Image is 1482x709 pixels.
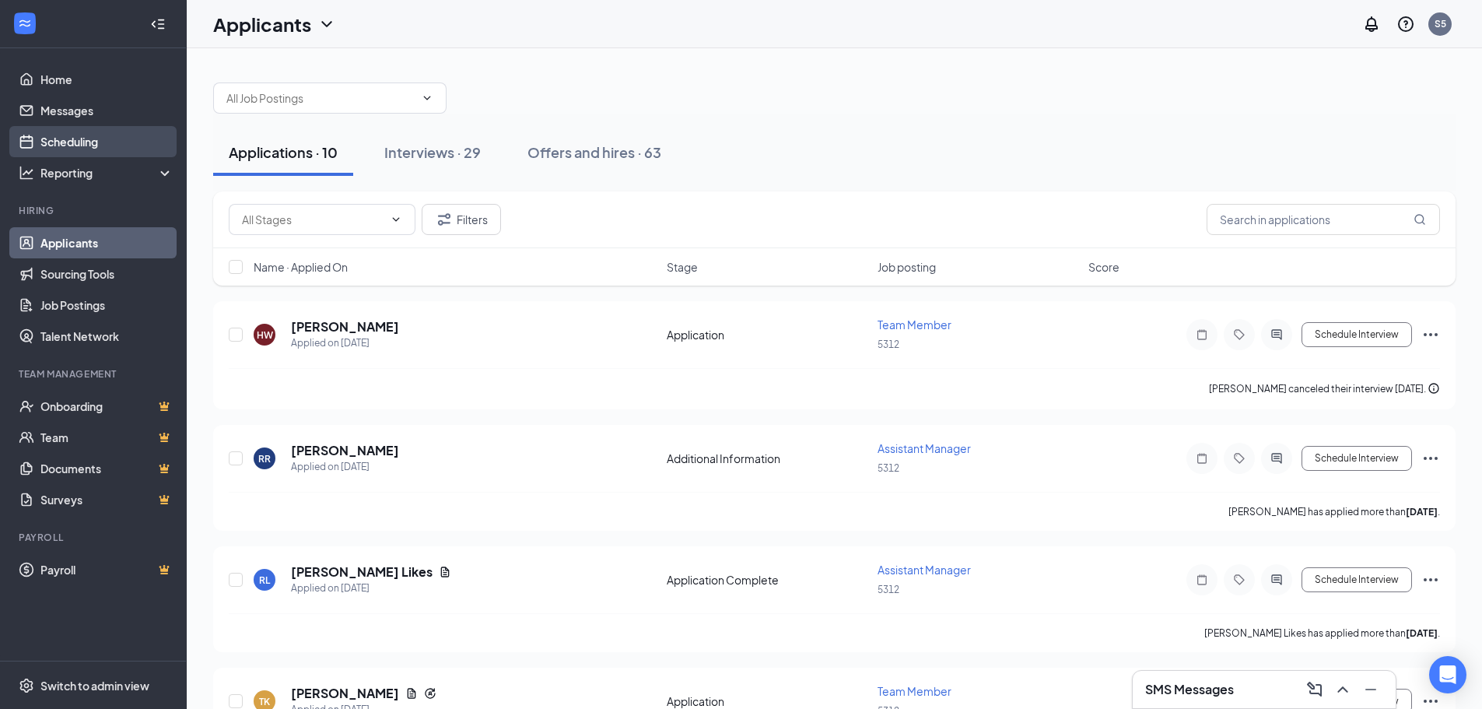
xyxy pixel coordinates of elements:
[291,335,399,351] div: Applied on [DATE]
[1421,449,1440,468] svg: Ellipses
[40,678,149,693] div: Switch to admin view
[259,574,270,587] div: RL
[1207,204,1440,235] input: Search in applications
[40,391,173,422] a: OnboardingCrown
[40,126,173,157] a: Scheduling
[1228,505,1440,518] p: [PERSON_NAME] has applied more than .
[242,211,384,228] input: All Stages
[1435,17,1446,30] div: S5
[405,687,418,700] svg: Document
[878,563,971,577] span: Assistant Manager
[1230,574,1249,586] svg: Tag
[291,685,399,702] h5: [PERSON_NAME]
[150,16,166,32] svg: Collapse
[229,142,338,162] div: Applications · 10
[1230,328,1249,341] svg: Tag
[878,339,899,350] span: 5312
[19,204,170,217] div: Hiring
[317,15,336,33] svg: ChevronDown
[422,204,501,235] button: Filter Filters
[439,566,451,578] svg: Document
[291,442,399,459] h5: [PERSON_NAME]
[40,554,173,585] a: PayrollCrown
[1145,681,1234,698] h3: SMS Messages
[19,367,170,381] div: Team Management
[1209,381,1440,397] div: [PERSON_NAME] canceled their interview [DATE].
[19,165,34,181] svg: Analysis
[878,259,936,275] span: Job posting
[1302,322,1412,347] button: Schedule Interview
[1204,627,1440,640] p: [PERSON_NAME] Likes has applied more than .
[878,584,899,595] span: 5312
[257,328,273,342] div: HW
[667,693,868,709] div: Application
[1428,382,1440,395] svg: Info
[1361,680,1380,699] svg: Minimize
[1305,680,1324,699] svg: ComposeMessage
[667,327,868,342] div: Application
[1193,328,1211,341] svg: Note
[1396,15,1415,33] svg: QuestionInfo
[40,321,173,352] a: Talent Network
[527,142,661,162] div: Offers and hires · 63
[667,259,698,275] span: Stage
[1302,677,1327,702] button: ComposeMessage
[291,563,433,581] h5: [PERSON_NAME] Likes
[667,451,868,466] div: Additional Information
[1302,446,1412,471] button: Schedule Interview
[878,684,951,698] span: Team Member
[390,213,402,226] svg: ChevronDown
[1429,656,1466,693] div: Open Intercom Messenger
[19,678,34,693] svg: Settings
[878,441,971,455] span: Assistant Manager
[878,462,899,474] span: 5312
[435,210,454,229] svg: Filter
[259,695,270,708] div: TK
[667,572,868,588] div: Application Complete
[878,318,951,332] span: Team Member
[1267,452,1286,465] svg: ActiveChat
[40,453,173,484] a: DocumentsCrown
[1362,15,1381,33] svg: Notifications
[258,452,271,465] div: RR
[40,165,174,181] div: Reporting
[40,95,173,126] a: Messages
[40,258,173,290] a: Sourcing Tools
[1267,574,1286,586] svg: ActiveChat
[1406,627,1438,639] b: [DATE]
[1088,259,1119,275] span: Score
[424,687,436,700] svg: Reapply
[1230,452,1249,465] svg: Tag
[1302,567,1412,592] button: Schedule Interview
[1358,677,1383,702] button: Minimize
[1330,677,1355,702] button: ChevronUp
[291,581,451,596] div: Applied on [DATE]
[291,459,399,475] div: Applied on [DATE]
[421,92,433,104] svg: ChevronDown
[40,484,173,515] a: SurveysCrown
[1421,570,1440,589] svg: Ellipses
[384,142,481,162] div: Interviews · 29
[17,16,33,31] svg: WorkstreamLogo
[1421,325,1440,344] svg: Ellipses
[1406,506,1438,518] b: [DATE]
[1193,574,1211,586] svg: Note
[1333,680,1352,699] svg: ChevronUp
[40,64,173,95] a: Home
[213,11,311,37] h1: Applicants
[40,227,173,258] a: Applicants
[40,422,173,453] a: TeamCrown
[1267,328,1286,341] svg: ActiveChat
[226,90,415,107] input: All Job Postings
[1193,452,1211,465] svg: Note
[291,318,399,335] h5: [PERSON_NAME]
[254,259,348,275] span: Name · Applied On
[40,290,173,321] a: Job Postings
[19,531,170,544] div: Payroll
[1414,213,1426,226] svg: MagnifyingGlass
